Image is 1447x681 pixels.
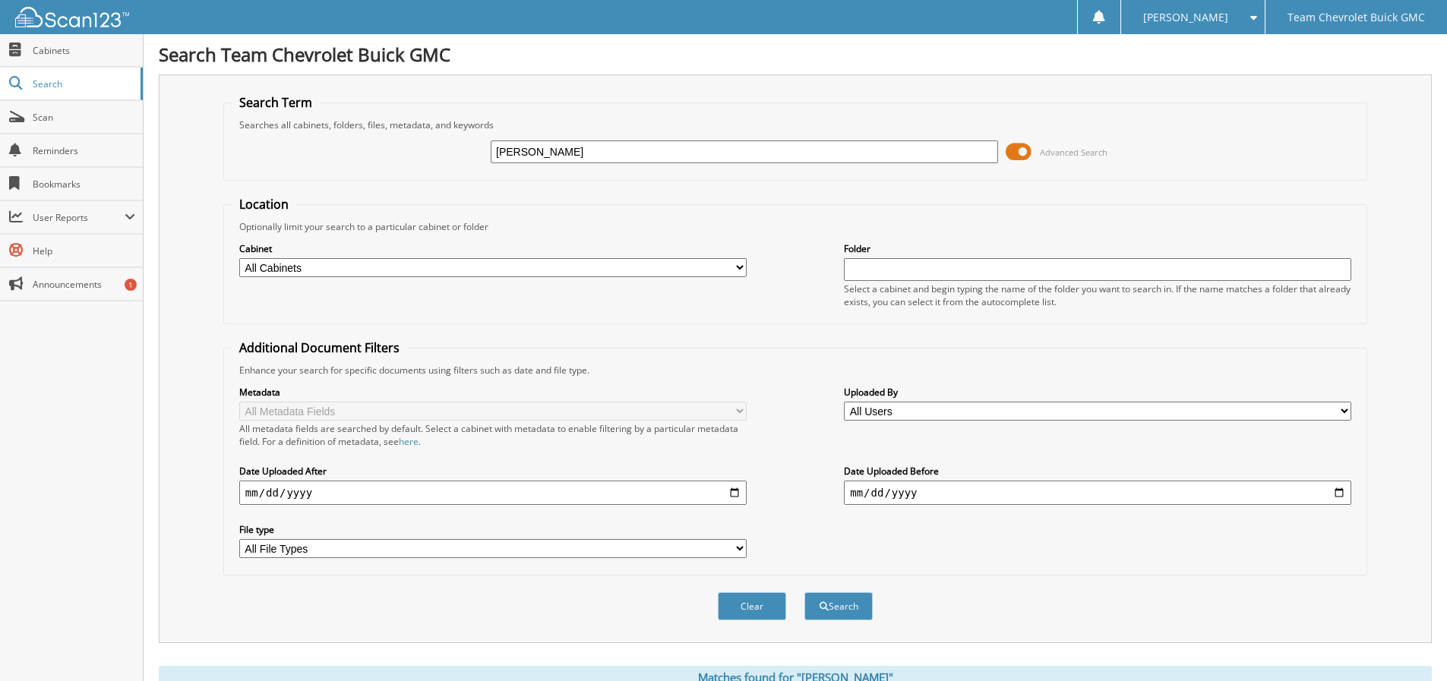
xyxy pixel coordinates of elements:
span: Bookmarks [33,178,135,191]
span: Reminders [33,144,135,157]
label: Folder [844,242,1351,255]
span: Help [33,244,135,257]
button: Clear [718,592,786,620]
legend: Search Term [232,94,320,111]
span: Search [33,77,133,90]
input: end [844,481,1351,505]
label: Metadata [239,386,747,399]
label: Uploaded By [844,386,1351,399]
div: Select a cabinet and begin typing the name of the folder you want to search in. If the name match... [844,282,1351,308]
legend: Additional Document Filters [232,339,407,356]
span: Advanced Search [1040,147,1107,158]
img: scan123-logo-white.svg [15,7,129,27]
a: here [399,435,419,448]
button: Search [804,592,873,620]
h1: Search Team Chevrolet Buick GMC [159,42,1432,67]
span: Team Chevrolet Buick GMC [1287,13,1425,22]
label: Date Uploaded Before [844,465,1351,478]
span: Announcements [33,278,135,291]
span: Cabinets [33,44,135,57]
label: File type [239,523,747,536]
div: 1 [125,279,137,291]
div: All metadata fields are searched by default. Select a cabinet with metadata to enable filtering b... [239,422,747,448]
input: start [239,481,747,505]
label: Date Uploaded After [239,465,747,478]
span: [PERSON_NAME] [1143,13,1228,22]
label: Cabinet [239,242,747,255]
div: Searches all cabinets, folders, files, metadata, and keywords [232,118,1359,131]
div: Enhance your search for specific documents using filters such as date and file type. [232,364,1359,377]
span: Scan [33,111,135,124]
div: Optionally limit your search to a particular cabinet or folder [232,220,1359,233]
span: User Reports [33,211,125,224]
legend: Location [232,196,296,213]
